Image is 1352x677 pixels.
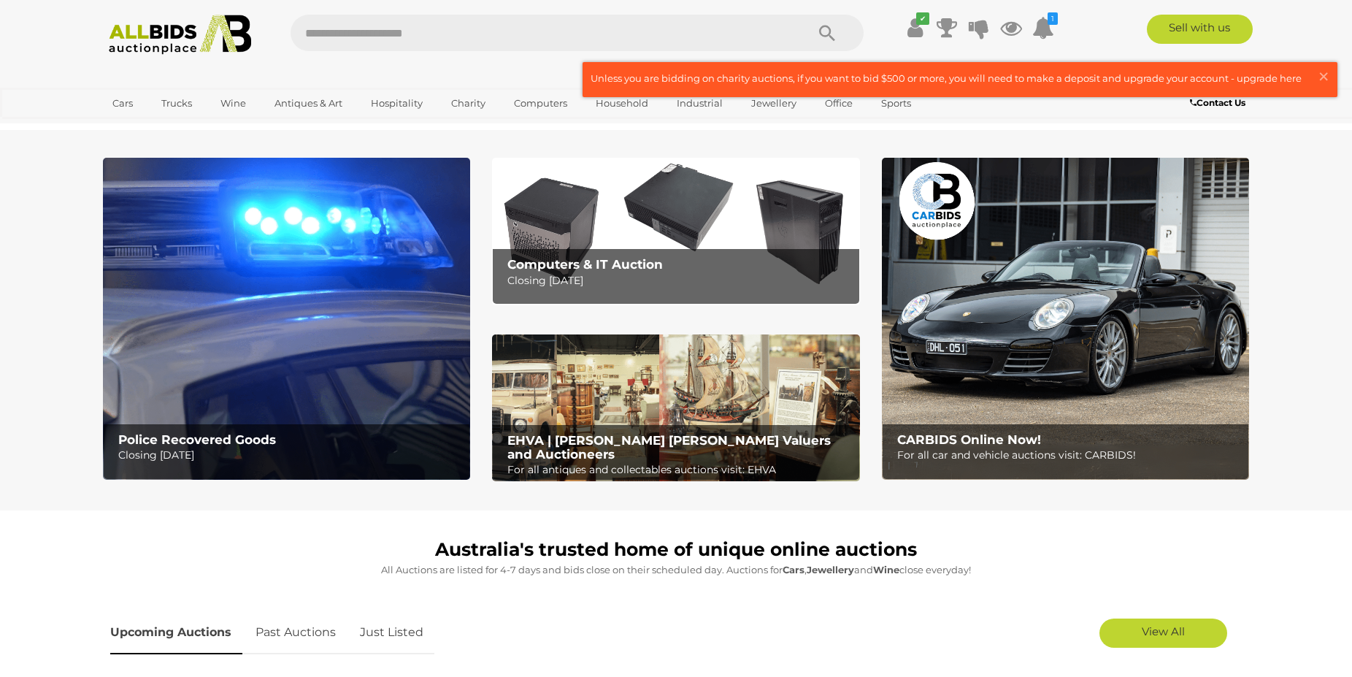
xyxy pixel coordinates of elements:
[1190,95,1249,111] a: Contact Us
[103,158,470,480] a: Police Recovered Goods Police Recovered Goods Closing [DATE]
[103,115,226,139] a: [GEOGRAPHIC_DATA]
[916,12,929,25] i: ✔
[492,158,859,305] img: Computers & IT Auction
[882,158,1249,480] a: CARBIDS Online Now! CARBIDS Online Now! For all car and vehicle auctions visit: CARBIDS!
[1190,97,1245,108] b: Contact Us
[882,158,1249,480] img: CARBIDS Online Now!
[815,91,862,115] a: Office
[783,564,804,575] strong: Cars
[245,611,347,654] a: Past Auctions
[211,91,256,115] a: Wine
[507,257,663,272] b: Computers & IT Auction
[492,158,859,305] a: Computers & IT Auction Computers & IT Auction Closing [DATE]
[807,564,854,575] strong: Jewellery
[118,446,462,464] p: Closing [DATE]
[492,334,859,482] a: EHVA | Evans Hastings Valuers and Auctioneers EHVA | [PERSON_NAME] [PERSON_NAME] Valuers and Auct...
[103,158,470,480] img: Police Recovered Goods
[904,15,926,41] a: ✔
[152,91,201,115] a: Trucks
[118,432,276,447] b: Police Recovered Goods
[492,334,859,482] img: EHVA | Evans Hastings Valuers and Auctioneers
[507,461,851,479] p: For all antiques and collectables auctions visit: EHVA
[872,91,921,115] a: Sports
[504,91,577,115] a: Computers
[1317,62,1330,91] span: ×
[110,540,1242,560] h1: Australia's trusted home of unique online auctions
[1099,619,1227,648] a: View All
[1032,15,1054,41] a: 1
[897,432,1041,447] b: CARBIDS Online Now!
[361,91,432,115] a: Hospitality
[103,91,142,115] a: Cars
[110,611,242,654] a: Upcoming Auctions
[1142,624,1185,638] span: View All
[1048,12,1058,25] i: 1
[742,91,806,115] a: Jewellery
[791,15,864,51] button: Search
[507,433,831,462] b: EHVA | [PERSON_NAME] [PERSON_NAME] Valuers and Auctioneers
[586,91,658,115] a: Household
[110,562,1242,578] p: All Auctions are listed for 4-7 days and bids close on their scheduled day. Auctions for , and cl...
[101,15,259,55] img: Allbids.com.au
[1147,15,1253,44] a: Sell with us
[897,446,1241,464] p: For all car and vehicle auctions visit: CARBIDS!
[442,91,495,115] a: Charity
[265,91,352,115] a: Antiques & Art
[507,272,851,290] p: Closing [DATE]
[873,564,899,575] strong: Wine
[349,611,434,654] a: Just Listed
[667,91,732,115] a: Industrial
